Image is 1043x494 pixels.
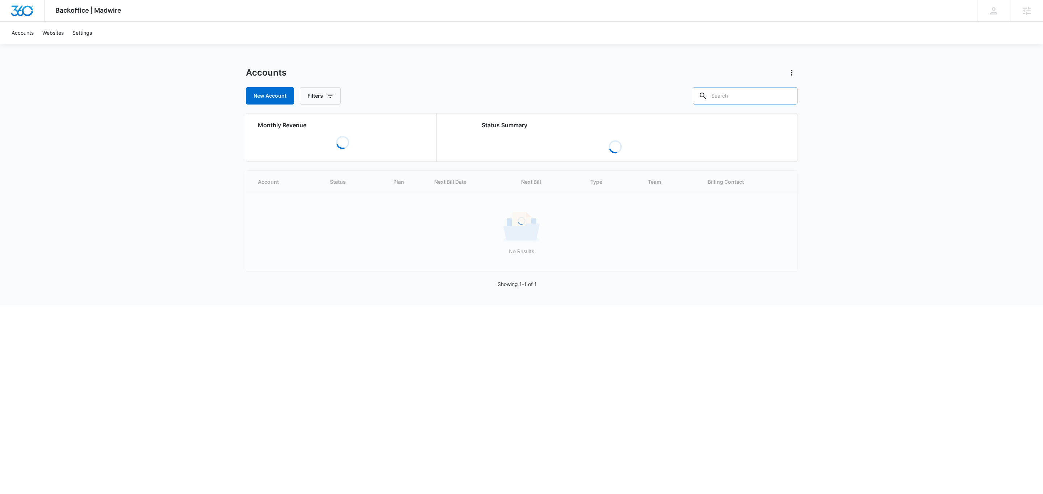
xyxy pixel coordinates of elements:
button: Filters [300,87,341,105]
button: Actions [786,67,797,78]
span: Backoffice | Madwire [55,7,121,14]
input: Search [693,87,797,105]
h1: Accounts [246,67,286,78]
a: Settings [68,22,96,44]
a: New Account [246,87,294,105]
h2: Status Summary [482,121,749,129]
p: Showing 1-1 of 1 [498,280,537,288]
a: Websites [38,22,68,44]
h2: Monthly Revenue [258,121,428,129]
a: Accounts [7,22,38,44]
